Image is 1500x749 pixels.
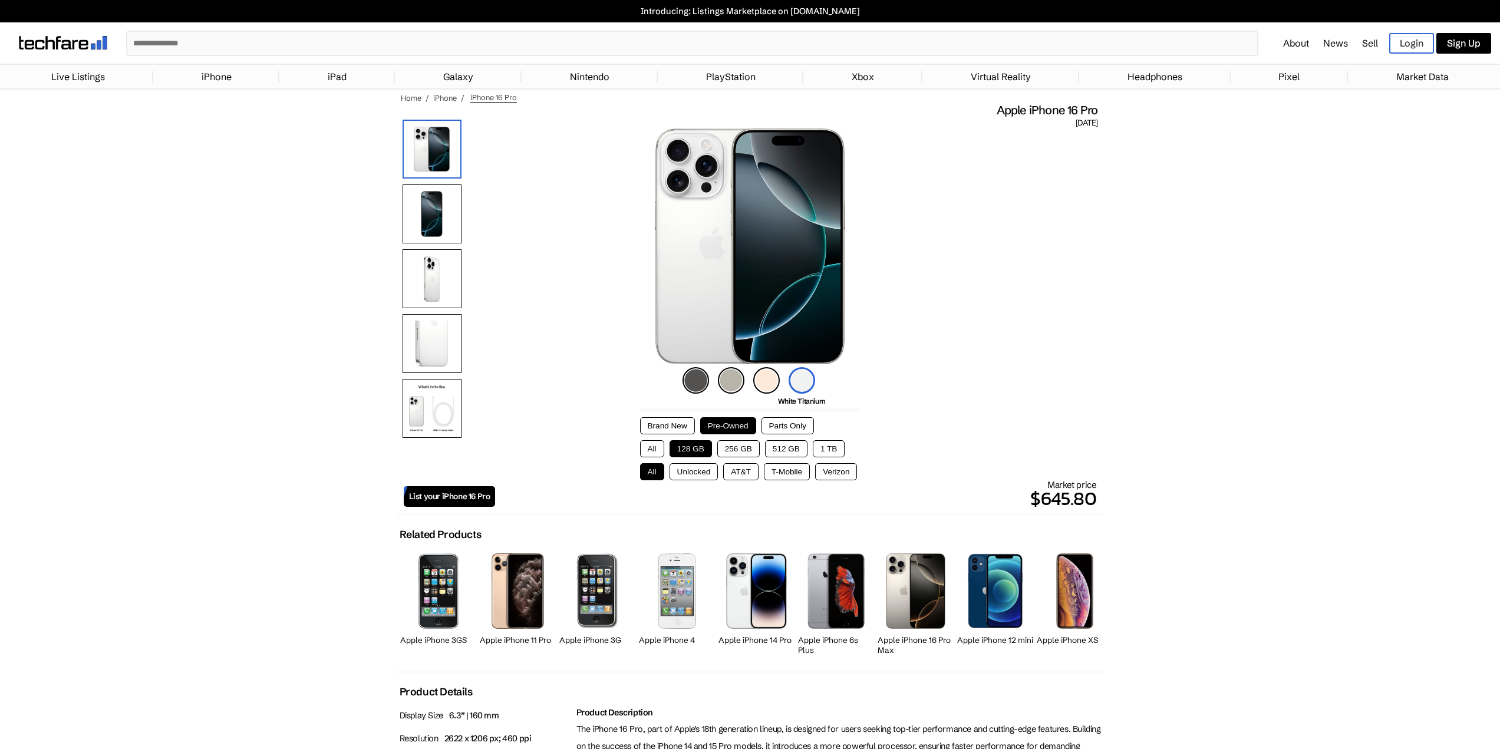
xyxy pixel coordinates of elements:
span: iPhone 16 Pro [470,93,517,103]
span: List your iPhone 16 Pro [409,491,490,501]
p: Display Size [400,707,571,724]
button: Verizon [815,463,857,480]
img: black-titanium-icon [683,367,709,394]
button: Unlocked [670,463,718,480]
a: Pixel [1272,65,1306,88]
p: $645.80 [495,484,1096,513]
img: iPhone 4s [658,553,696,628]
h2: Apple iPhone 3G [559,635,636,645]
img: iPhone 14 Pro [726,553,787,628]
img: iPhone XS [1056,553,1094,628]
button: 128 GB [670,440,712,457]
img: iPhone 3GS [418,553,459,628]
img: iPhone 16 Pro Max [886,553,945,628]
a: News [1323,37,1348,49]
a: iPhone XS Apple iPhone XS [1037,547,1113,658]
img: iPhone 16 Pro [403,120,461,179]
a: Galaxy [437,65,479,88]
img: Camera [403,314,461,373]
a: iPhone [433,93,457,103]
a: PlayStation [700,65,761,88]
span: [DATE] [1076,118,1097,128]
a: Live Listings [45,65,111,88]
span: White Titanium [778,397,825,405]
a: iPhone 12 mini Apple iPhone 12 mini [957,547,1034,658]
h2: Apple iPhone 12 mini [957,635,1034,645]
a: Market Data [1390,65,1455,88]
div: Market price [495,479,1096,513]
a: Xbox [846,65,880,88]
button: AT&T [723,463,759,480]
img: white-titanium-icon [789,367,815,394]
img: iPhone 11 Pro [492,553,544,629]
p: Resolution [400,730,571,747]
span: Apple iPhone 16 Pro [997,103,1098,118]
img: Front [403,184,461,243]
h2: Apple iPhone 3GS [400,635,477,645]
a: iPhone 11 Pro Apple iPhone 11 Pro [480,547,556,658]
a: iPhone 4s Apple iPhone 4 [639,547,716,658]
h2: Apple iPhone 6s Plus [798,635,875,655]
a: Login [1389,33,1434,54]
img: techfare logo [19,36,107,50]
a: About [1283,37,1309,49]
a: Sell [1362,37,1378,49]
button: Pre-Owned [700,417,756,434]
a: iPhone 3GS Apple iPhone 3GS [400,547,477,658]
button: All [640,440,664,457]
button: Parts Only [761,417,814,434]
img: Rear [403,249,461,308]
img: iPhone 6s Plus [805,553,868,628]
img: iPhone 3G [576,553,618,628]
a: iPhone 6s Plus Apple iPhone 6s Plus [798,547,875,658]
a: iPhone 3G Apple iPhone 3G [559,547,636,658]
h2: Related Products [400,528,482,541]
h2: Apple iPhone XS [1037,635,1113,645]
img: desert-titanium-icon [753,367,780,394]
button: Brand New [640,417,695,434]
h2: Apple iPhone 4 [639,635,716,645]
h2: Apple iPhone 14 Pro [718,635,795,645]
a: Virtual Reality [965,65,1037,88]
span: / [426,93,429,103]
button: All [640,463,664,480]
h2: Product Details [400,685,473,698]
a: iPhone 14 Pro Apple iPhone 14 Pro [718,547,795,658]
img: iPhone 16 Pro [655,128,845,364]
a: Sign Up [1436,33,1491,54]
button: T-Mobile [764,463,810,480]
h2: Apple iPhone 16 Pro Max [878,635,954,655]
a: iPhone 16 Pro Max Apple iPhone 16 Pro Max [878,547,954,658]
img: What [403,379,461,438]
button: 256 GB [717,440,760,457]
img: iPhone 12 mini [968,553,1023,628]
button: 512 GB [765,440,807,457]
span: 2622 x 1206 px; 460 ppi [444,733,532,744]
span: / [461,93,464,103]
a: List your iPhone 16 Pro [404,486,496,507]
h2: Product Description [576,707,1101,718]
span: 6.3” | 160 mm [449,710,499,721]
a: Nintendo [564,65,615,88]
a: Introducing: Listings Marketplace on [DOMAIN_NAME] [6,6,1494,17]
h2: Apple iPhone 11 Pro [480,635,556,645]
img: natural-titanium-icon [718,367,744,394]
a: Headphones [1122,65,1188,88]
a: iPhone [196,65,238,88]
button: 1 TB [813,440,845,457]
a: iPad [322,65,352,88]
a: Home [401,93,421,103]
